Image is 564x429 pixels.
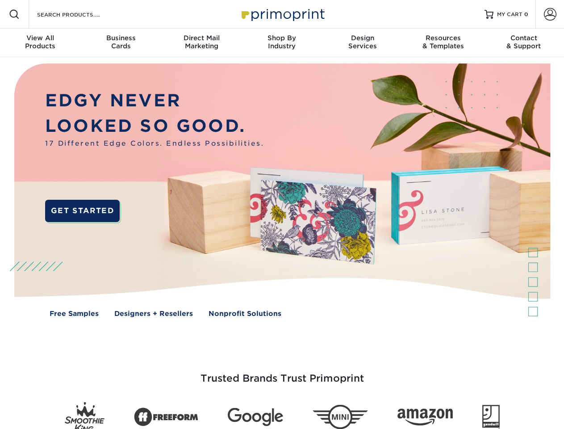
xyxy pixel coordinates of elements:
span: Business [80,34,161,42]
a: DesignServices [322,29,403,57]
span: 0 [524,11,528,17]
a: Shop ByIndustry [242,29,322,57]
div: Cards [80,34,161,50]
img: Goodwill [482,405,500,429]
a: Direct MailMarketing [161,29,242,57]
div: Industry [242,34,322,50]
span: Shop By [242,34,322,42]
p: EDGY NEVER [45,88,264,114]
input: SEARCH PRODUCTS..... [36,9,123,20]
span: Contact [484,34,564,42]
a: Nonprofit Solutions [209,309,281,319]
div: Services [322,34,403,50]
a: Contact& Support [484,29,564,57]
span: 17 Different Edge Colors. Endless Possibilities. [45,139,264,149]
div: & Templates [403,34,483,50]
a: Resources& Templates [403,29,483,57]
a: BusinessCards [80,29,161,57]
div: Marketing [161,34,242,50]
p: LOOKED SO GOOD. [45,114,264,139]
span: Resources [403,34,483,42]
a: Designers + Resellers [114,309,193,319]
span: Design [322,34,403,42]
a: GET STARTED [45,200,120,222]
img: Primoprint [238,4,327,24]
img: Amazon [397,409,453,426]
img: Google [228,408,283,426]
h3: Trusted Brands Trust Primoprint [21,351,543,395]
div: & Support [484,34,564,50]
span: MY CART [497,11,522,18]
a: Free Samples [50,309,99,319]
span: Direct Mail [161,34,242,42]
